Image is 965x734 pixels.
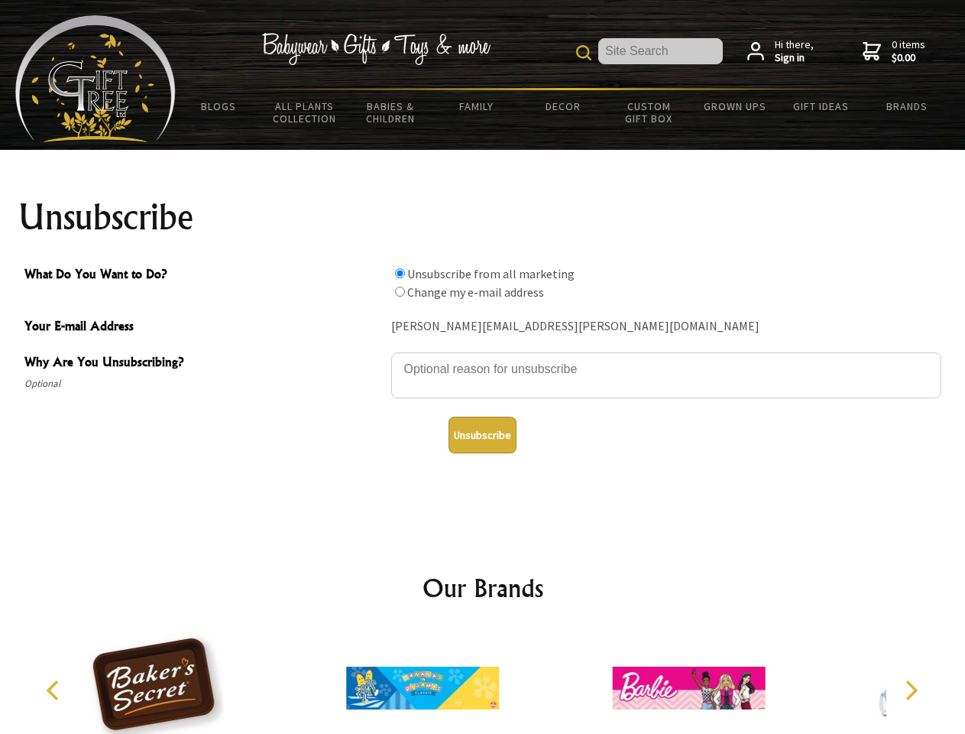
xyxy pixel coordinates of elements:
span: 0 items [892,37,925,65]
a: Babies & Children [348,90,434,135]
a: Grown Ups [691,90,778,122]
a: Custom Gift Box [606,90,692,135]
strong: Sign in [775,51,814,65]
button: Previous [38,674,72,707]
a: Hi there,Sign in [747,38,814,65]
span: What Do You Want to Do? [24,265,384,287]
span: Optional [24,375,384,393]
input: What Do You Want to Do? [395,268,405,278]
span: Why Are You Unsubscribing? [24,352,384,375]
img: product search [576,45,591,60]
span: Your E-mail Address [24,317,384,339]
a: BLOGS [176,90,262,122]
input: What Do You Want to Do? [395,287,405,297]
a: Brands [864,90,950,122]
a: Family [434,90,520,122]
a: Decor [520,90,606,122]
textarea: Why Are You Unsubscribing? [391,352,941,398]
strong: $0.00 [892,51,925,65]
h1: Unsubscribe [18,199,947,235]
a: All Plants Collection [262,90,348,135]
input: Site Search [598,38,723,64]
button: Unsubscribe [448,417,517,453]
button: Next [894,674,928,707]
a: 0 items$0.00 [863,38,925,65]
img: Babywear - Gifts - Toys & more [261,33,491,65]
h2: Our Brands [31,570,935,606]
a: Gift Ideas [778,90,864,122]
label: Change my e-mail address [407,284,544,300]
span: Hi there, [775,38,814,65]
img: Babyware - Gifts - Toys and more... [15,15,176,142]
div: [PERSON_NAME][EMAIL_ADDRESS][PERSON_NAME][DOMAIN_NAME] [391,315,941,339]
label: Unsubscribe from all marketing [407,266,575,281]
